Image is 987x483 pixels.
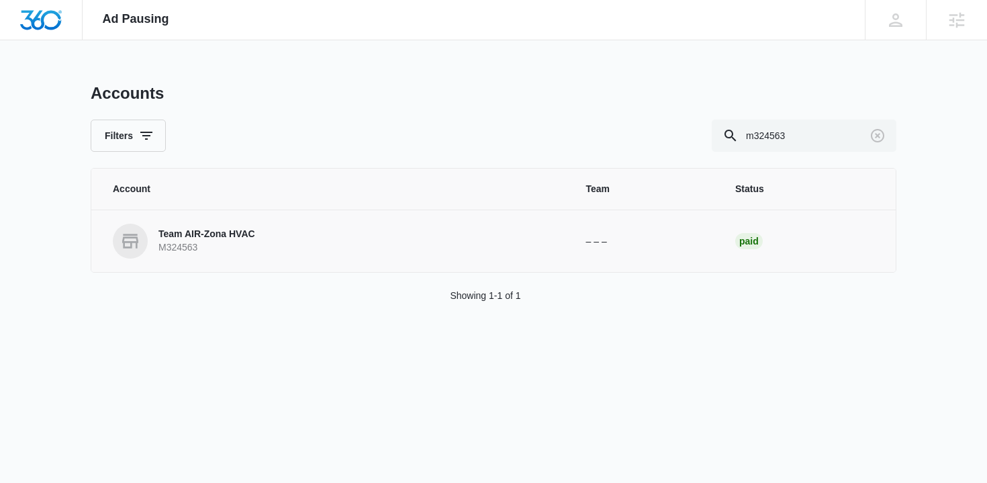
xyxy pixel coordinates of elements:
button: Clear [867,125,888,146]
h1: Accounts [91,83,164,103]
span: Team [586,182,703,196]
p: Team AIR-Zona HVAC [158,228,255,241]
span: Status [735,182,874,196]
a: Team AIR-Zona HVACM324563 [113,224,554,259]
span: Account [113,182,554,196]
p: Showing 1-1 of 1 [450,289,520,303]
input: Search By Account Number [712,120,896,152]
span: Ad Pausing [103,12,169,26]
div: Paid [735,233,763,249]
p: – – – [586,234,703,249]
p: M324563 [158,241,255,255]
button: Filters [91,120,166,152]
